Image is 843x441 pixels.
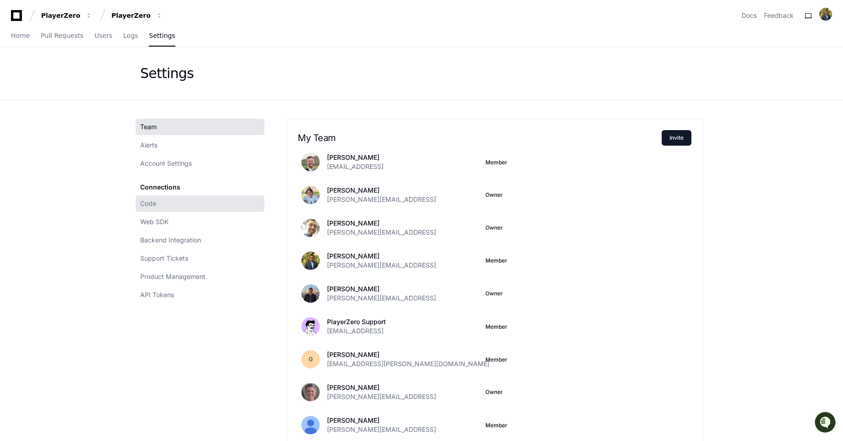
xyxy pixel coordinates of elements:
div: PlayerZero [41,11,80,20]
span: Logs [123,33,138,38]
span: Member [485,257,507,264]
span: Settings [149,33,175,38]
span: Owner [485,290,503,297]
button: Feedback [764,11,794,20]
a: Users [95,26,112,47]
span: Pull Requests [41,33,83,38]
span: Web SDK [140,217,169,226]
img: avatar [301,252,320,270]
span: [PERSON_NAME][EMAIL_ADDRESS] [327,294,436,303]
span: Backend Integration [140,236,201,245]
a: Support Tickets [136,250,264,267]
p: [PERSON_NAME] [327,153,384,162]
div: We're available if you need us! [31,77,116,84]
img: ACg8ocIw1Oh4PtVMApWcPmf4fvrxyIPssqaZlr1sfVLZc5n_9KzTbsk=s96-c [301,383,320,401]
img: avatar [301,153,320,171]
a: Backend Integration [136,232,264,248]
img: avatar [301,186,320,204]
a: Home [11,26,30,47]
div: Settings [140,65,194,82]
p: [PERSON_NAME] [327,284,436,294]
span: Alerts [140,141,158,150]
img: 1756235613930-3d25f9e4-fa56-45dd-b3ad-e072dfbd1548 [9,68,26,84]
span: Owner [485,388,503,396]
span: [EMAIL_ADDRESS] [327,162,384,171]
img: avatar [301,317,320,336]
span: Account Settings [140,159,192,168]
h1: G [309,356,313,363]
img: PlayerZero [9,9,27,27]
span: [PERSON_NAME][EMAIL_ADDRESS] [327,261,436,270]
button: PlayerZero [108,7,166,24]
span: [PERSON_NAME][EMAIL_ADDRESS] [327,392,436,401]
button: Invite [662,130,691,146]
p: [PERSON_NAME] [327,383,436,392]
a: Web SDK [136,214,264,230]
button: Member [485,422,507,429]
h2: My Team [298,132,662,143]
span: [EMAIL_ADDRESS] [327,326,384,336]
a: Docs [742,11,757,20]
button: Member [485,323,507,331]
div: Start new chat [31,68,150,77]
a: Settings [149,26,175,47]
img: ALV-UjWg_YQMSEfMqKuBqf-b1Th-lbSirRT7vDu1w2kzr3J09kdAA3lvpi0VXCpZBSllX1c7KfNNi4Hblpiez3AIK84Sc_Xp8... [301,416,320,434]
span: Owner [485,224,503,231]
a: Account Settings [136,155,264,172]
a: Code [136,195,264,212]
span: Support Tickets [140,254,188,263]
p: PlayerZero Support [327,317,386,326]
span: [PERSON_NAME][EMAIL_ADDRESS] [327,195,436,204]
p: [PERSON_NAME] [327,416,436,425]
div: Welcome [9,37,166,51]
span: Home [11,33,30,38]
a: Powered byPylon [64,95,111,103]
button: PlayerZero [37,7,96,24]
iframe: Open customer support [814,411,838,436]
p: [PERSON_NAME] [327,252,436,261]
a: Team [136,119,264,135]
p: [PERSON_NAME] [327,350,490,359]
span: Code [140,199,156,208]
span: [EMAIL_ADDRESS][PERSON_NAME][DOMAIN_NAME] [327,359,490,368]
span: [PERSON_NAME][EMAIL_ADDRESS] [327,425,436,434]
span: Team [140,122,157,131]
p: [PERSON_NAME] [327,219,436,228]
span: Product Management [140,272,205,281]
span: [PERSON_NAME][EMAIL_ADDRESS] [327,228,436,237]
img: avatar [301,219,320,237]
a: API Tokens [136,287,264,303]
button: Member [485,356,507,363]
button: Start new chat [155,71,166,82]
a: Pull Requests [41,26,83,47]
a: Alerts [136,137,264,153]
img: avatar [819,8,832,21]
img: avatar [301,284,320,303]
div: PlayerZero [111,11,151,20]
span: Pylon [91,96,111,103]
a: Product Management [136,268,264,285]
span: Owner [485,191,503,199]
p: [PERSON_NAME] [327,186,436,195]
button: Member [485,159,507,166]
a: Logs [123,26,138,47]
span: API Tokens [140,290,174,299]
span: Users [95,33,112,38]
